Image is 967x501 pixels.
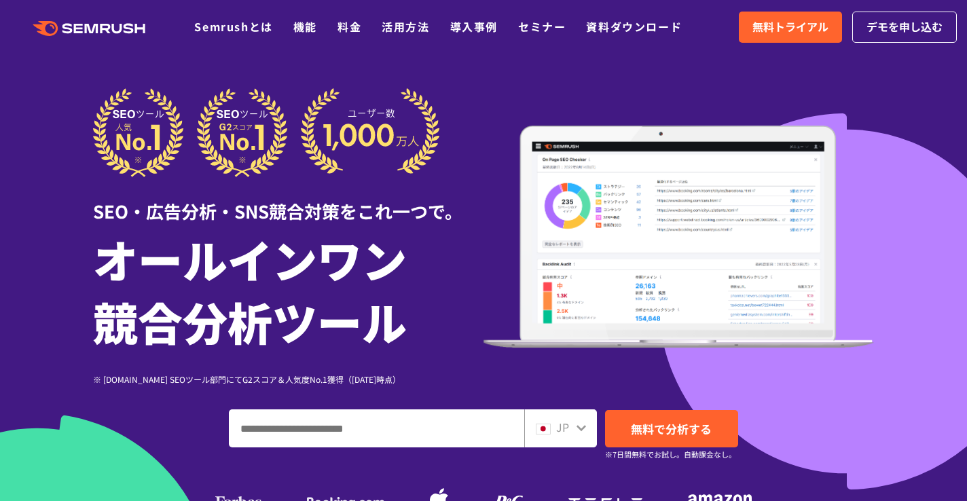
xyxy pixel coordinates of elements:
[93,177,483,224] div: SEO・広告分析・SNS競合対策をこれ一つで。
[605,410,738,447] a: 無料で分析する
[93,373,483,386] div: ※ [DOMAIN_NAME] SEOツール部門にてG2スコア＆人気度No.1獲得（[DATE]時点）
[586,18,682,35] a: 資料ダウンロード
[450,18,498,35] a: 導入事例
[852,12,957,43] a: デモを申し込む
[518,18,566,35] a: セミナー
[866,18,943,36] span: デモを申し込む
[194,18,272,35] a: Semrushとは
[382,18,429,35] a: 活用方法
[739,12,842,43] a: 無料トライアル
[230,410,524,447] input: ドメイン、キーワードまたはURLを入力してください
[93,227,483,352] h1: オールインワン 競合分析ツール
[556,419,569,435] span: JP
[752,18,828,36] span: 無料トライアル
[605,448,736,461] small: ※7日間無料でお試し。自動課金なし。
[631,420,712,437] span: 無料で分析する
[337,18,361,35] a: 料金
[293,18,317,35] a: 機能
